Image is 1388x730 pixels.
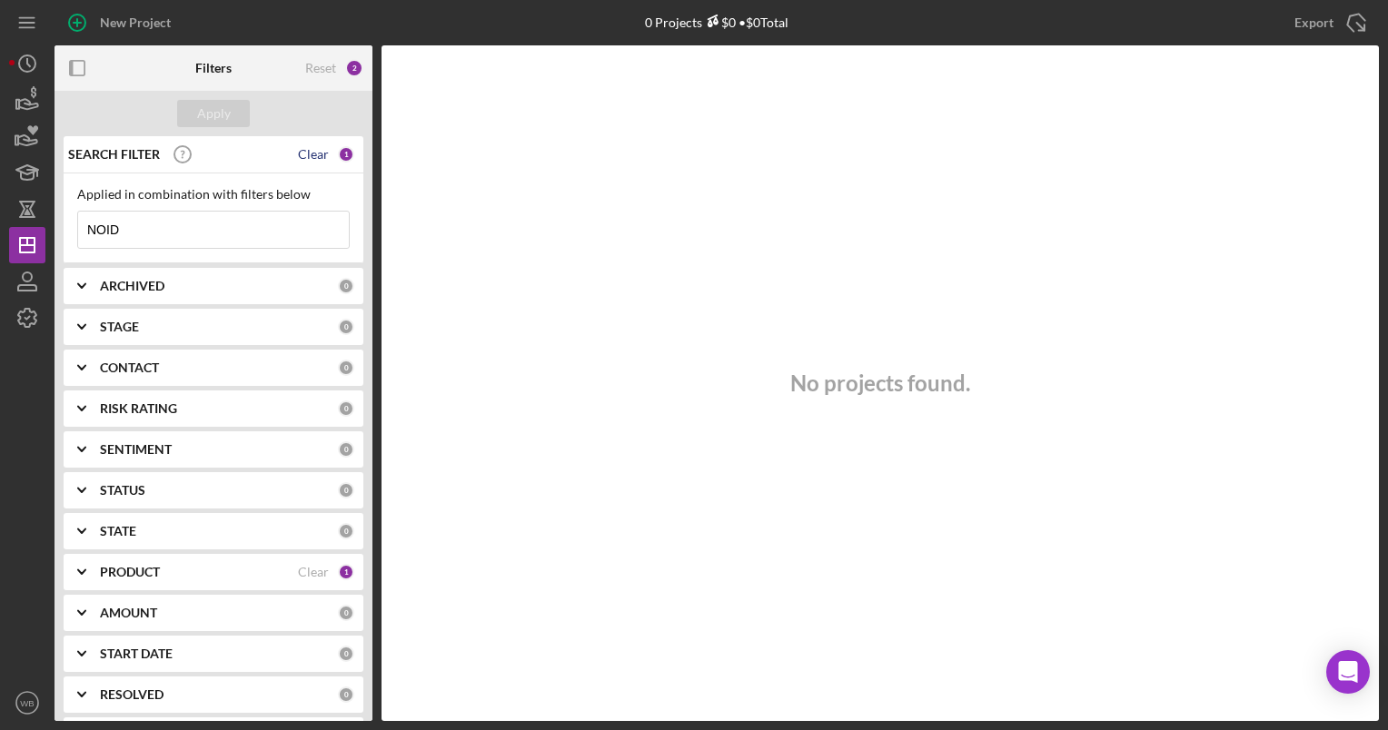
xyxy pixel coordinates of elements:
[100,320,139,334] b: STAGE
[100,360,159,375] b: CONTACT
[100,279,164,293] b: ARCHIVED
[100,606,157,620] b: AMOUNT
[338,146,354,163] div: 1
[338,360,354,376] div: 0
[1294,5,1333,41] div: Export
[100,442,172,457] b: SENTIMENT
[298,147,329,162] div: Clear
[197,100,231,127] div: Apply
[338,646,354,662] div: 0
[338,278,354,294] div: 0
[68,147,160,162] b: SEARCH FILTER
[338,441,354,458] div: 0
[645,15,788,30] div: 0 Projects • $0 Total
[195,61,232,75] b: Filters
[338,605,354,621] div: 0
[177,100,250,127] button: Apply
[338,564,354,580] div: 1
[20,698,34,708] text: WB
[345,59,363,77] div: 2
[702,15,736,30] div: $0
[338,686,354,703] div: 0
[1276,5,1379,41] button: Export
[100,524,136,538] b: STATE
[55,5,189,41] button: New Project
[338,523,354,539] div: 0
[9,685,45,721] button: WB
[100,646,173,661] b: START DATE
[77,187,350,202] div: Applied in combination with filters below
[100,565,160,579] b: PRODUCT
[100,5,171,41] div: New Project
[298,565,329,579] div: Clear
[100,687,164,702] b: RESOLVED
[338,319,354,335] div: 0
[100,483,145,498] b: STATUS
[1326,650,1370,694] div: Open Intercom Messenger
[338,482,354,498] div: 0
[305,61,336,75] div: Reset
[338,400,354,417] div: 0
[100,401,177,416] b: RISK RATING
[790,370,970,396] h3: No projects found.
